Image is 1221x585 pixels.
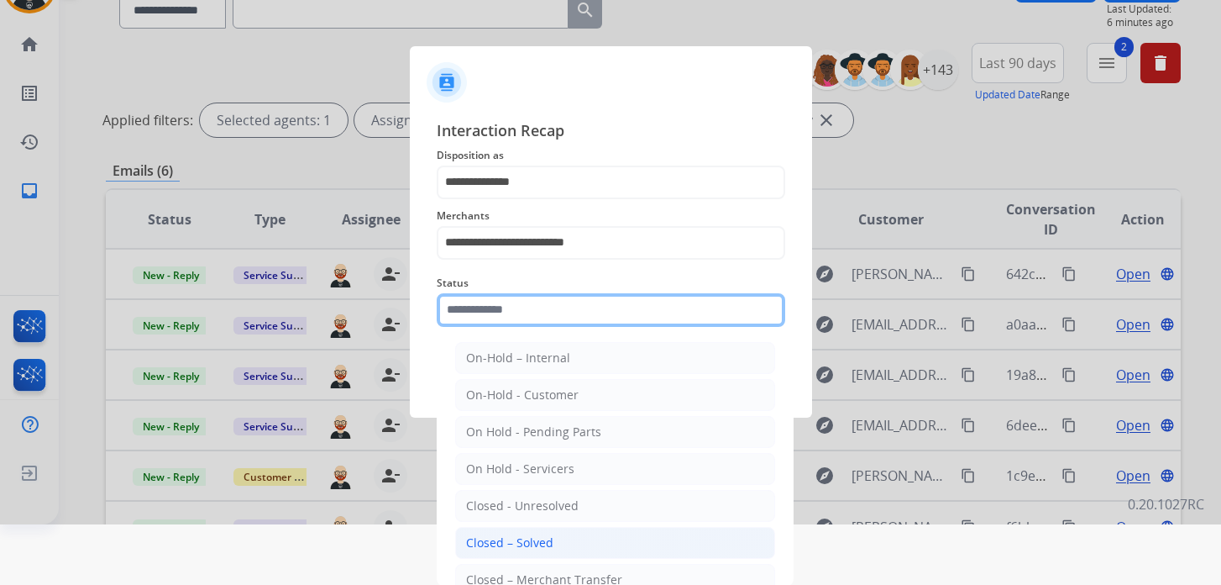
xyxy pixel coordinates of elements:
span: Status [437,273,785,293]
img: contactIcon [427,62,467,103]
span: Merchants [437,206,785,226]
div: On-Hold - Customer [466,387,579,403]
p: 0.20.1027RC [1128,494,1204,514]
span: Interaction Recap [437,119,785,145]
div: Closed – Solved [466,535,553,551]
div: On Hold - Pending Parts [466,424,601,440]
div: On-Hold – Internal [466,350,570,366]
span: Disposition as [437,145,785,166]
div: Closed - Unresolved [466,498,579,514]
div: On Hold - Servicers [466,461,574,477]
